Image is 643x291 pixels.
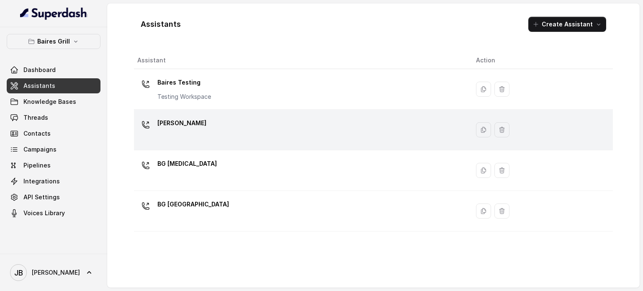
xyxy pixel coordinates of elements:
[141,18,181,31] h1: Assistants
[23,98,76,106] span: Knowledge Bases
[14,268,23,277] text: JB
[469,52,613,69] th: Action
[23,66,56,74] span: Dashboard
[7,110,100,125] a: Threads
[528,17,606,32] button: Create Assistant
[7,174,100,189] a: Integrations
[23,82,55,90] span: Assistants
[20,7,87,20] img: light.svg
[32,268,80,277] span: [PERSON_NAME]
[7,206,100,221] a: Voices Library
[7,78,100,93] a: Assistants
[7,126,100,141] a: Contacts
[134,52,469,69] th: Assistant
[23,193,60,201] span: API Settings
[157,198,229,211] p: BG [GEOGRAPHIC_DATA]
[157,116,206,130] p: [PERSON_NAME]
[7,142,100,157] a: Campaigns
[23,209,65,217] span: Voices Library
[23,177,60,185] span: Integrations
[157,157,217,170] p: BG [MEDICAL_DATA]
[7,158,100,173] a: Pipelines
[7,34,100,49] button: Baires Grill
[7,261,100,284] a: [PERSON_NAME]
[37,36,70,46] p: Baires Grill
[157,76,211,89] p: Baires Testing
[7,190,100,205] a: API Settings
[23,145,57,154] span: Campaigns
[23,129,51,138] span: Contacts
[7,62,100,77] a: Dashboard
[7,94,100,109] a: Knowledge Bases
[157,93,211,101] p: Testing Workspace
[23,161,51,170] span: Pipelines
[23,113,48,122] span: Threads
